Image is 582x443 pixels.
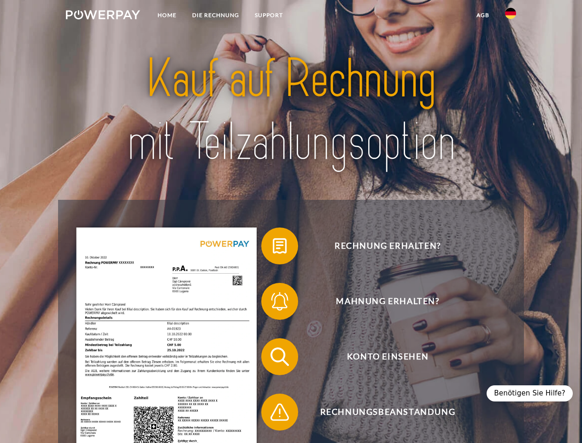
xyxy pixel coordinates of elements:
button: Rechnung erhalten? [261,227,501,264]
span: Rechnungsbeanstandung [275,394,500,431]
span: Konto einsehen [275,338,500,375]
img: qb_search.svg [268,345,291,368]
img: title-powerpay_de.svg [88,44,494,177]
button: Rechnungsbeanstandung [261,394,501,431]
button: Konto einsehen [261,338,501,375]
span: Mahnung erhalten? [275,283,500,320]
img: qb_bill.svg [268,234,291,257]
img: qb_warning.svg [268,401,291,424]
a: SUPPORT [247,7,291,24]
a: DIE RECHNUNG [184,7,247,24]
a: agb [469,7,497,24]
a: Home [150,7,184,24]
img: qb_bell.svg [268,290,291,313]
img: de [505,8,516,19]
div: Benötigen Sie Hilfe? [487,385,573,401]
img: logo-powerpay-white.svg [66,10,140,19]
button: Mahnung erhalten? [261,283,501,320]
span: Rechnung erhalten? [275,227,500,264]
